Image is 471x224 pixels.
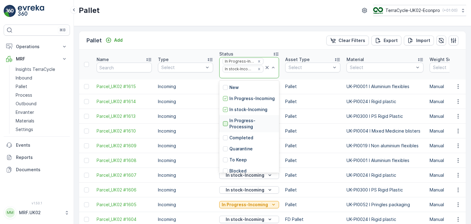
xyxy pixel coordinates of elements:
[285,187,340,193] p: Pallet
[16,101,36,107] p: Outbound
[86,36,102,45] p: Pallet
[84,114,89,119] div: Toggle Row Selected
[222,202,268,208] p: In Progress-Incoming
[19,210,61,216] p: MRF.UK02
[371,36,401,45] button: Export
[114,37,123,43] p: Add
[384,37,398,44] p: Export
[16,83,27,90] p: Pallet
[84,173,89,178] div: Toggle Row Selected
[84,143,89,148] div: Toggle Row Selected
[97,56,109,63] p: Name
[442,8,458,13] p: ( +01:00 )
[347,83,423,90] p: UK-PI0001 I Aluminium flexibles
[229,95,275,102] p: In Progress-Incoming
[16,56,58,62] p: MRF
[289,64,331,71] p: Select
[84,84,89,89] div: Toggle Row Selected
[16,142,67,148] p: Events
[430,56,461,63] p: Weight Source
[347,157,423,164] p: UK-PI0001 I Aluminium flexibles
[13,65,70,74] a: Insights TerraCycle
[326,36,369,45] button: Clear Filters
[256,67,262,71] div: Remove In stock-Incoming
[285,172,340,178] p: Pallet
[285,202,340,208] p: Pallet
[285,143,340,149] p: Pallet
[97,128,152,134] span: Parcel_UK02 #1610
[347,216,423,222] p: UK-PI0024 I Rigid plastic
[347,172,423,178] p: UK-PI0024 I Rigid plastic
[16,126,33,133] p: Settings
[229,118,275,130] p: In Progress-Processing
[158,187,213,193] p: Incoming
[158,83,213,90] p: Incoming
[385,7,440,14] p: TerraCycle-UK02-Econpro
[84,129,89,133] div: Toggle Row Selected
[97,172,152,178] a: Parcel_UK02 #1607
[97,63,152,72] input: Search
[256,59,262,64] div: Remove In Progress-Incoming
[226,172,264,178] p: In stock-Incoming
[158,172,213,178] p: Incoming
[158,128,213,134] p: Incoming
[16,92,32,98] p: Process
[229,106,267,113] p: In stock-Incoming
[97,113,152,119] span: Parcel_UK02 #1613
[229,146,253,152] p: Quarantine
[4,41,70,53] button: Operations
[347,187,423,193] p: UK-PI0300 I PS Rigid Plastic
[79,6,100,15] p: Pallet
[285,157,340,164] p: Pallet
[16,154,67,160] p: Reports
[347,98,423,105] p: UK-PI0024 I Rigid plastic
[97,202,152,208] span: Parcel_UK02 #1605
[285,98,340,105] p: Pallet
[158,113,213,119] p: Incoming
[158,143,213,149] p: Incoming
[347,143,423,149] p: UK-PI0019 I Non aluminium flexibles
[229,135,253,141] p: Completed
[84,202,89,207] div: Toggle Row Selected
[285,128,340,134] p: Pallet
[161,64,204,71] p: Select
[16,44,58,50] p: Operations
[373,7,383,14] img: terracycle_logo_wKaHoWT.png
[373,5,466,16] button: TerraCycle-UK02-Econpro(+01:00)
[84,99,89,104] div: Toggle Row Selected
[229,84,239,91] p: New
[97,143,152,149] a: Parcel_UK02 #1609
[219,51,233,57] p: Status
[13,125,70,134] a: Settings
[84,187,89,192] div: Toggle Row Selected
[97,83,152,90] span: Parcel_UK02 #1615
[97,187,152,193] a: Parcel_UK02 #1606
[97,216,152,222] a: Parcel_UK02 #1604
[16,109,34,115] p: Envanter
[347,113,423,119] p: UK-PI0300 I PS Rigid Plastic
[285,113,340,119] p: Pallet
[13,108,70,117] a: Envanter
[59,28,66,33] p: ⌘B
[5,208,15,218] div: MM
[13,82,70,91] a: Pallet
[219,201,279,208] button: In Progress-Incoming
[16,75,32,81] p: Inbound
[97,157,152,164] a: Parcel_UK02 #1608
[4,5,16,17] img: logo
[4,206,70,219] button: MMMRF.UK02
[350,64,414,71] p: Select
[13,91,70,99] a: Process
[13,99,70,108] a: Outbound
[226,216,264,222] p: In stock-Incoming
[18,5,44,17] img: logo_light-DOdMpM7g.png
[158,157,213,164] p: Incoming
[84,158,89,163] div: Toggle Row Selected
[158,56,169,63] p: Type
[4,164,70,176] a: Documents
[97,98,152,105] a: Parcel_UK02 #1614
[404,36,434,45] button: Import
